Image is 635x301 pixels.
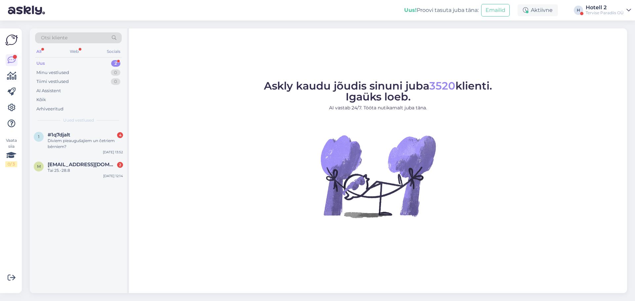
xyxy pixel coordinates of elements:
div: Vaata siia [5,137,17,167]
div: AI Assistent [36,88,61,94]
div: Aktiivne [518,4,558,16]
span: 1 [38,134,39,139]
span: mursuvesa@gmail.com [48,162,116,168]
div: Tiimi vestlused [36,78,69,85]
div: [DATE] 12:14 [103,173,123,178]
div: All [35,47,43,56]
div: 2 [111,60,120,67]
a: Hotell 2Tervise Paradiis OÜ [586,5,631,16]
span: #1q7djalt [48,132,70,138]
div: Minu vestlused [36,69,69,76]
p: AI vastab 24/7. Tööta nutikamalt juba täna. [264,104,492,111]
div: Kõik [36,96,46,103]
div: Tervise Paradiis OÜ [586,10,624,16]
div: [DATE] 13:52 [103,150,123,155]
span: Askly kaudu jõudis sinuni juba klienti. Igaüks loeb. [264,79,492,103]
div: 0 [111,69,120,76]
div: 2 [117,162,123,168]
span: m [37,164,41,169]
div: Diviem pieaugušajiem un četriem bērniem? [48,138,123,150]
div: Proovi tasuta juba täna: [404,6,479,14]
img: No Chat active [318,117,438,236]
div: H [574,6,583,15]
div: Uus [36,60,45,67]
div: 0 [111,78,120,85]
span: 3520 [429,79,455,92]
span: Otsi kliente [41,34,67,41]
div: Arhiveeritud [36,106,63,112]
div: 4 [117,132,123,138]
b: Uus! [404,7,417,13]
div: Socials [106,47,122,56]
img: Askly Logo [5,34,18,46]
div: Tai 25.-28.8 [48,168,123,173]
div: 0 / 3 [5,161,17,167]
div: Web [68,47,80,56]
button: Emailid [481,4,510,17]
div: Hotell 2 [586,5,624,10]
span: Uued vestlused [63,117,94,123]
